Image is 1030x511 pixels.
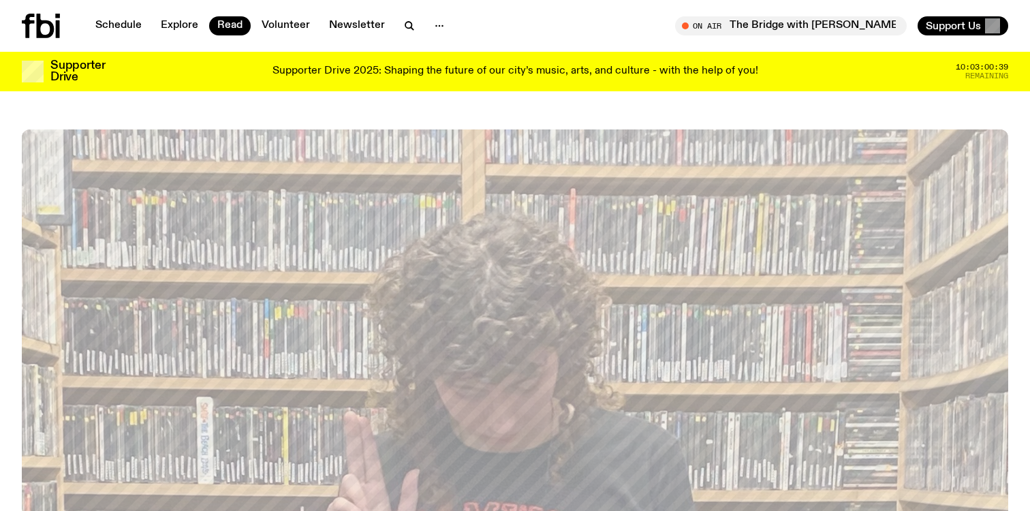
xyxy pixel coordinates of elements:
[926,20,981,32] span: Support Us
[272,65,758,78] p: Supporter Drive 2025: Shaping the future of our city’s music, arts, and culture - with the help o...
[321,16,393,35] a: Newsletter
[153,16,206,35] a: Explore
[87,16,150,35] a: Schedule
[956,63,1008,71] span: 10:03:00:39
[209,16,251,35] a: Read
[253,16,318,35] a: Volunteer
[918,16,1008,35] button: Support Us
[50,60,105,83] h3: Supporter Drive
[675,16,907,35] button: On AirThe Bridge with [PERSON_NAME]
[965,72,1008,80] span: Remaining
